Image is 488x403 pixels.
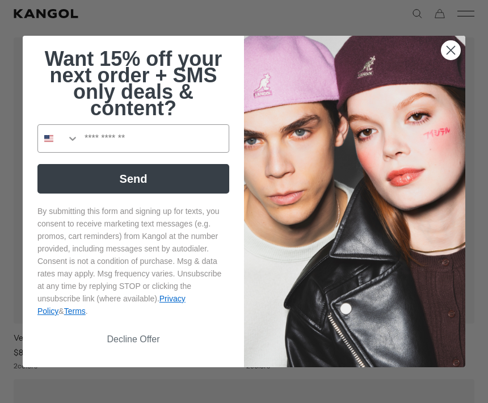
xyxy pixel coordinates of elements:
button: Close dialog [441,40,461,60]
p: By submitting this form and signing up for texts, you consent to receive marketing text messages ... [37,205,229,317]
span: Want 15% off your next order + SMS only deals & content? [45,47,222,120]
img: 4fd34567-b031-494e-b820-426212470989.jpeg [244,36,465,367]
button: Send [37,164,229,194]
button: Search Countries [38,125,79,152]
a: Terms [64,307,86,316]
input: Phone Number [79,125,229,152]
button: Decline Offer [37,329,229,350]
img: United States [44,134,53,143]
